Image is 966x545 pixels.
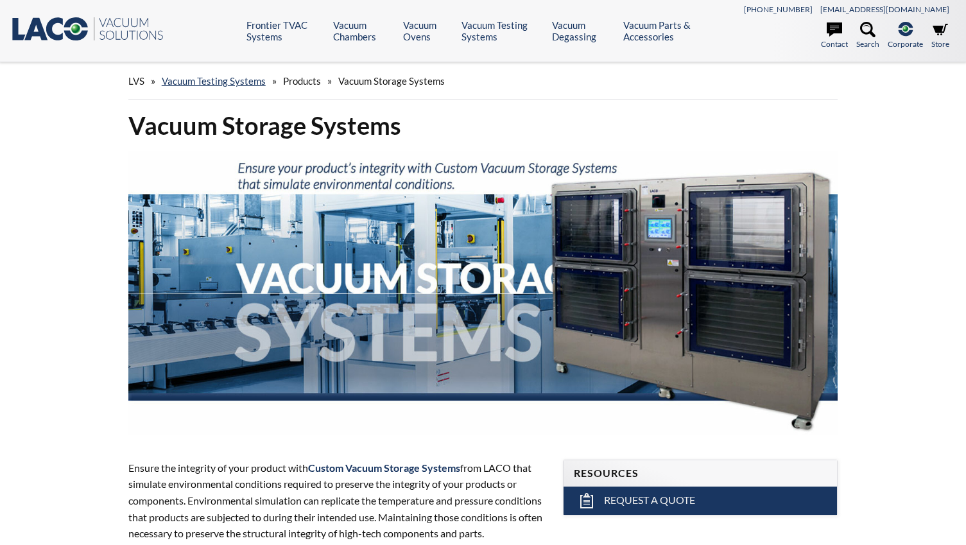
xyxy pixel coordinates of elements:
a: [PHONE_NUMBER] [744,4,813,14]
span: Products [283,75,321,87]
span: Vacuum Storage Systems [338,75,445,87]
a: Vacuum Testing Systems [162,75,266,87]
a: Vacuum Parts & Accessories [623,19,716,42]
h1: Vacuum Storage Systems [128,110,838,141]
h4: Resources [574,467,827,480]
div: » » » [128,63,838,99]
a: Request a Quote [564,487,837,515]
a: Store [931,22,949,50]
p: Ensure the integrity of your product with from LACO that simulate environmental conditions requir... [128,460,548,542]
span: LVS [128,75,144,87]
a: Contact [821,22,848,50]
img: Header showing a vacuum storage system [128,151,838,435]
span: Corporate [888,38,923,50]
strong: Custom Vacuum Storage Systems [308,462,460,474]
a: Vacuum Chambers [333,19,394,42]
a: [EMAIL_ADDRESS][DOMAIN_NAME] [820,4,949,14]
a: Search [856,22,879,50]
a: Vacuum Ovens [403,19,452,42]
a: Frontier TVAC Systems [246,19,323,42]
a: Vacuum Degassing [552,19,614,42]
span: Request a Quote [604,494,695,507]
a: Vacuum Testing Systems [461,19,542,42]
